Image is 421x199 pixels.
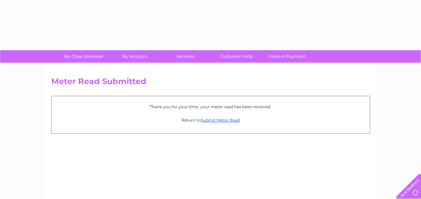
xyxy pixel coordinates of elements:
h2: Meter Read Submitted [51,77,370,89]
a: My Clear Business [56,50,111,63]
a: My Account [107,50,162,63]
p: Thank you for your time, your meter read has been received. [55,104,366,110]
a: Submit Meter Read [201,118,240,123]
a: Services [158,50,213,63]
a: Customer Help [209,50,264,63]
p: Return to [55,117,366,123]
a: Make A Payment [260,50,315,63]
